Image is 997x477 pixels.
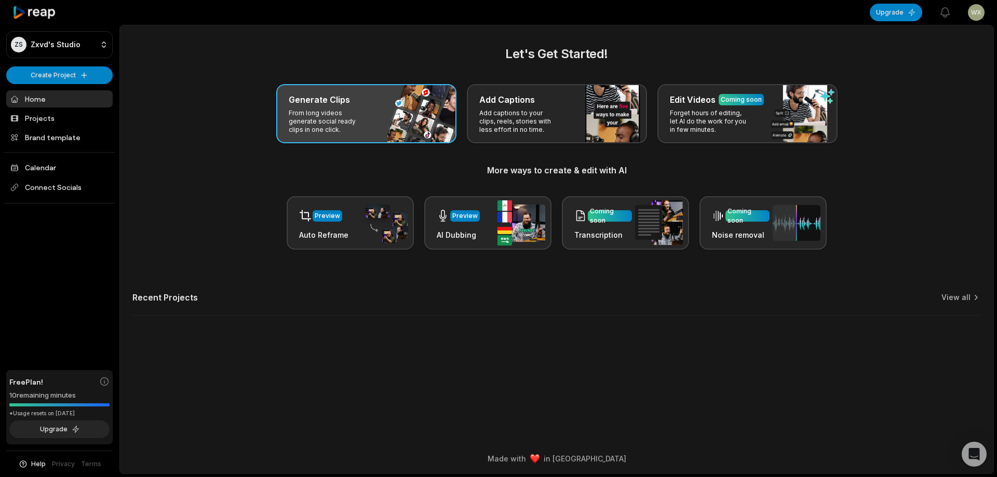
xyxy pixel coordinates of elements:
[9,410,110,417] div: *Usage resets on [DATE]
[6,90,113,107] a: Home
[299,229,348,240] h3: Auto Reframe
[9,390,110,401] div: 10 remaining minutes
[6,159,113,176] a: Calendar
[479,109,560,134] p: Add captions to your clips, reels, stories with less effort in no time.
[289,93,350,106] h3: Generate Clips
[497,200,545,246] img: ai_dubbing.png
[6,66,113,84] button: Create Project
[590,207,630,225] div: Coming soon
[962,442,987,467] div: Open Intercom Messenger
[870,4,922,21] button: Upgrade
[289,109,369,134] p: From long videos generate social ready clips in one click.
[9,376,43,387] span: Free Plan!
[773,205,820,241] img: noise_removal.png
[11,37,26,52] div: ZS
[452,211,478,221] div: Preview
[18,459,46,469] button: Help
[6,178,113,197] span: Connect Socials
[31,40,80,49] p: Zxvd's Studio
[81,459,101,469] a: Terms
[31,459,46,469] span: Help
[574,229,632,240] h3: Transcription
[712,229,770,240] h3: Noise removal
[721,95,762,104] div: Coming soon
[132,164,981,176] h3: More ways to create & edit with AI
[479,93,535,106] h3: Add Captions
[530,454,540,464] img: heart emoji
[132,45,981,63] h2: Let's Get Started!
[727,207,767,225] div: Coming soon
[52,459,75,469] a: Privacy
[132,292,198,303] h2: Recent Projects
[6,129,113,146] a: Brand template
[129,453,984,464] div: Made with in [GEOGRAPHIC_DATA]
[315,211,340,221] div: Preview
[635,200,683,245] img: transcription.png
[670,93,716,106] h3: Edit Videos
[9,420,110,438] button: Upgrade
[437,229,480,240] h3: AI Dubbing
[670,109,750,134] p: Forget hours of editing, let AI do the work for you in few minutes.
[360,203,408,243] img: auto_reframe.png
[941,292,971,303] a: View all
[6,110,113,127] a: Projects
